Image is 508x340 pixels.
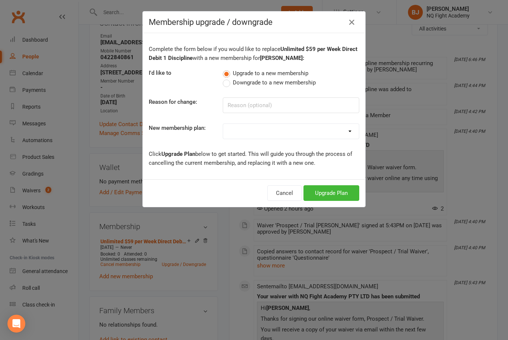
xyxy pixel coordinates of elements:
input: Reason (optional) [223,97,359,113]
button: Upgrade Plan [303,185,359,201]
p: Click below to get started. This will guide you through the process of cancelling the current mem... [149,150,359,167]
b: [PERSON_NAME]: [260,55,304,61]
button: Cancel [267,185,302,201]
span: Downgrade to a new membership [233,78,316,86]
label: New membership plan: [149,124,206,132]
p: Complete the form below if you would like to replace with a new membership for [149,45,359,62]
div: Open Intercom Messenger [7,315,25,333]
b: Upgrade Plan [161,151,195,157]
span: Upgrade to a new membership [233,69,308,77]
label: Reason for change: [149,97,197,106]
h4: Membership upgrade / downgrade [149,17,359,27]
label: I'd like to [149,68,171,77]
button: Close [346,16,358,28]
